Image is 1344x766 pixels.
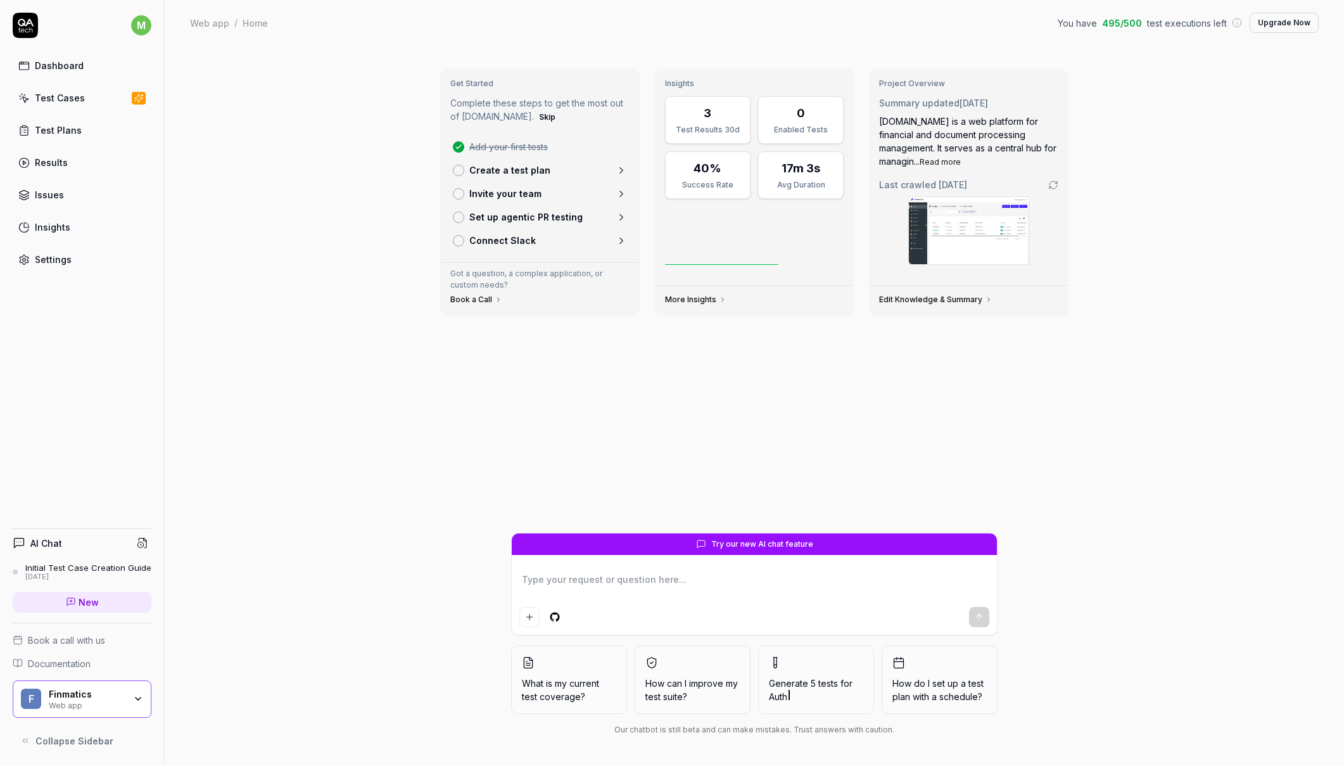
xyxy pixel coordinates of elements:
[79,596,99,609] span: New
[673,124,742,136] div: Test Results 30d
[25,563,151,573] div: Initial Test Case Creation Guide
[13,215,151,239] a: Insights
[28,657,91,670] span: Documentation
[190,16,229,29] div: Web app
[35,59,84,72] div: Dashboard
[511,646,627,714] button: What is my current test coverage?
[448,229,632,252] a: Connect Slack
[782,160,820,177] div: 17m 3s
[704,105,711,122] div: 3
[469,234,536,247] p: Connect Slack
[13,657,151,670] a: Documentation
[131,15,151,35] span: m
[909,197,1029,264] img: Screenshot
[1058,16,1097,30] span: You have
[35,156,68,169] div: Results
[13,563,151,582] a: Initial Test Case Creation Guide[DATE]
[519,607,540,627] button: Add attachment
[769,677,863,703] span: Generate 5 tests for
[879,98,960,108] span: Summary updated
[13,634,151,647] a: Book a call with us
[35,188,64,201] div: Issues
[13,680,151,718] button: FFinmaticsWeb app
[13,150,151,175] a: Results
[35,220,70,234] div: Insights
[1250,13,1319,33] button: Upgrade Now
[13,182,151,207] a: Issues
[35,124,82,137] div: Test Plans
[939,179,967,190] time: [DATE]
[131,13,151,38] button: m
[879,295,992,305] a: Edit Knowledge & Summary
[960,98,988,108] time: [DATE]
[448,158,632,182] a: Create a test plan
[1147,16,1227,30] span: test executions left
[448,205,632,229] a: Set up agentic PR testing
[797,105,805,122] div: 0
[665,79,844,89] h3: Insights
[49,689,125,700] div: Finmatics
[21,689,41,709] span: F
[665,295,726,305] a: More Insights
[769,691,787,702] span: Auth
[13,247,151,272] a: Settings
[1048,180,1058,190] a: Go to crawling settings
[469,210,583,224] p: Set up agentic PR testing
[30,537,62,550] h4: AI Chat
[879,116,1056,167] span: [DOMAIN_NAME] is a web platform for financial and document processing management. It serves as a ...
[450,96,630,125] p: Complete these steps to get the most out of [DOMAIN_NAME].
[694,160,721,177] div: 40%
[49,699,125,710] div: Web app
[758,646,874,714] button: Generate 5 tests forAuth
[711,539,813,550] span: Try our new AI chat feature
[450,295,502,305] a: Book a Call
[243,16,268,29] div: Home
[879,79,1058,89] h3: Project Overview
[635,646,751,714] button: How can I improve my test suite?
[469,163,550,177] p: Create a test plan
[920,156,961,168] button: Read more
[13,118,151,143] a: Test Plans
[766,124,835,136] div: Enabled Tests
[13,53,151,78] a: Dashboard
[892,677,987,703] span: How do I set up a test plan with a schedule?
[766,179,835,191] div: Avg Duration
[673,179,742,191] div: Success Rate
[234,16,238,29] div: /
[882,646,998,714] button: How do I set up a test plan with a schedule?
[448,182,632,205] a: Invite your team
[469,187,542,200] p: Invite your team
[35,734,113,748] span: Collapse Sidebar
[13,728,151,753] button: Collapse Sidebar
[13,86,151,110] a: Test Cases
[536,110,558,125] button: Skip
[25,573,151,582] div: [DATE]
[645,677,740,703] span: How can I improve my test suite?
[511,724,998,736] div: Our chatbot is still beta and can make mistakes. Trust answers with caution.
[1102,16,1142,30] span: 495 / 500
[35,253,72,266] div: Settings
[522,677,616,703] span: What is my current test coverage?
[28,634,105,647] span: Book a call with us
[450,268,630,291] p: Got a question, a complex application, or custom needs?
[879,178,967,191] span: Last crawled
[13,592,151,613] a: New
[450,79,630,89] h3: Get Started
[35,91,85,105] div: Test Cases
